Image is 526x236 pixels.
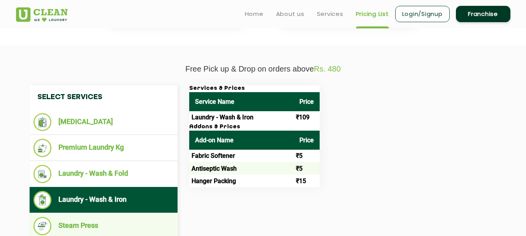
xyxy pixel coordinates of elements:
[294,150,320,162] td: ₹5
[33,165,174,183] li: Laundry - Wash & Fold
[33,217,52,235] img: Steam Press
[189,175,294,187] td: Hanger Packing
[33,191,174,209] li: Laundry - Wash & Iron
[294,92,320,111] th: Price
[317,9,343,19] a: Services
[33,217,174,235] li: Steam Press
[189,85,320,92] h3: Services & Prices
[30,85,178,109] h4: Select Services
[189,92,294,111] th: Service Name
[189,131,294,150] th: Add-on Name
[189,150,294,162] td: Fabric Softener
[16,65,510,73] p: Free Pick up & Drop on orders above
[276,9,304,19] a: About us
[314,65,341,73] span: Rs. 480
[33,165,52,183] img: Laundry - Wash & Fold
[189,124,320,131] h3: Addons & Prices
[294,175,320,187] td: ₹15
[356,9,389,19] a: Pricing List
[294,111,320,124] td: ₹109
[395,6,450,22] a: Login/Signup
[33,113,174,131] li: [MEDICAL_DATA]
[189,111,294,124] td: Laundry - Wash & Iron
[189,162,294,175] td: Antiseptic Wash
[33,139,174,157] li: Premium Laundry Kg
[16,7,68,22] img: UClean Laundry and Dry Cleaning
[294,162,320,175] td: ₹5
[245,9,264,19] a: Home
[456,6,510,22] a: Franchise
[294,131,320,150] th: Price
[33,191,52,209] img: Laundry - Wash & Iron
[33,139,52,157] img: Premium Laundry Kg
[33,113,52,131] img: Dry Cleaning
